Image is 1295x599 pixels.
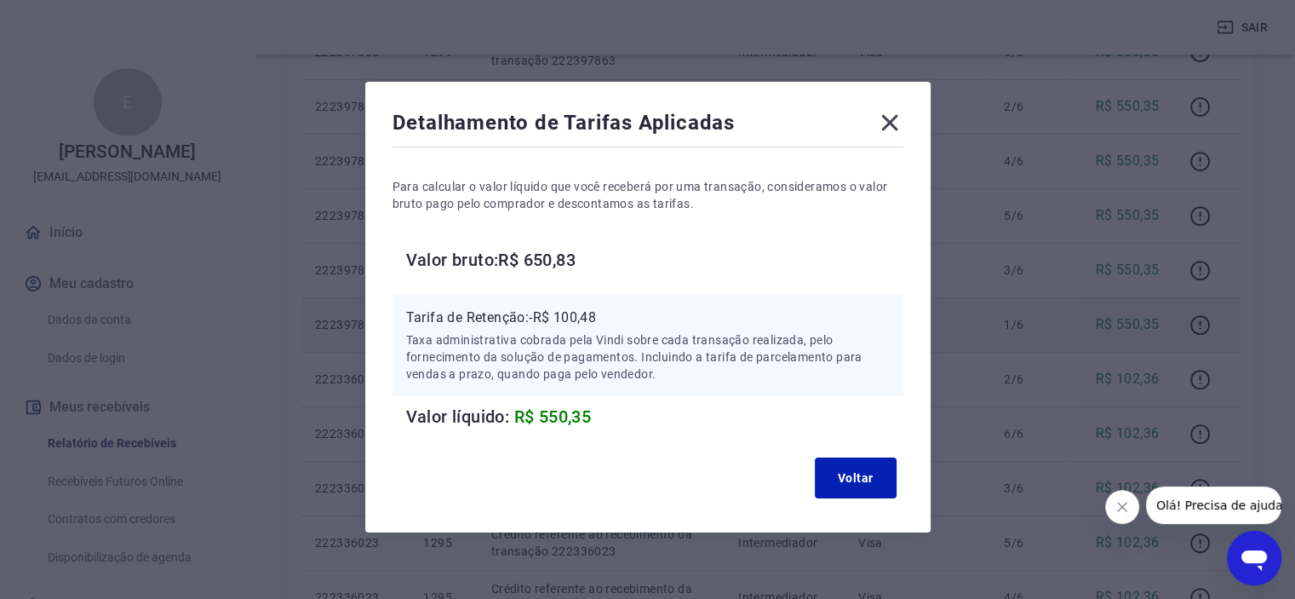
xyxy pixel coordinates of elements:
h6: Valor bruto: R$ 650,83 [406,246,903,274]
iframe: Botão para abrir a janela de mensagens [1227,531,1281,585]
p: Taxa administrativa cobrada pela Vindi sobre cada transação realizada, pelo fornecimento da soluç... [406,331,890,383]
span: Olá! Precisa de ajuda? [10,12,143,26]
iframe: Fechar mensagem [1105,490,1139,524]
button: Voltar [815,458,897,498]
span: R$ 550,35 [514,406,592,427]
div: Detalhamento de Tarifas Aplicadas [393,109,903,143]
h6: Valor líquido: [406,403,903,430]
p: Tarifa de Retenção: -R$ 100,48 [406,308,890,328]
p: Para calcular o valor líquido que você receberá por uma transação, consideramos o valor bruto pag... [393,178,903,212]
iframe: Mensagem da empresa [1146,487,1281,524]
